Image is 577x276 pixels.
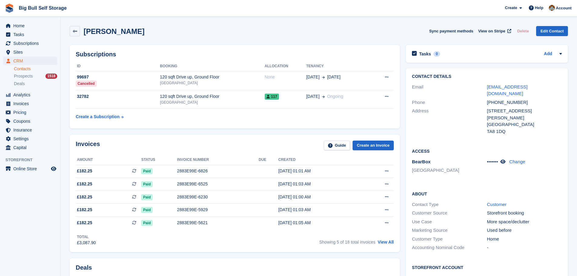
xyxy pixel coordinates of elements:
a: Create an Invoice [353,141,394,151]
span: Paid [141,168,152,174]
span: Coupons [13,117,50,125]
a: menu [3,91,57,99]
th: Allocation [265,62,306,71]
div: 120 sqft Drive up, Ground Floor [160,74,265,80]
div: 2883E99E-6230 [177,194,259,200]
div: Storefront booking [487,210,562,217]
th: Status [141,155,177,165]
a: menu [3,108,57,117]
a: Preview store [50,165,57,172]
h2: About [412,191,562,197]
th: Amount [76,155,141,165]
div: [DATE] 01:03 AM [278,207,361,213]
div: Used before [487,227,562,234]
th: ID [76,62,160,71]
a: Deals [14,81,57,87]
th: Tenancy [306,62,371,71]
a: menu [3,48,57,56]
div: 1518 [45,74,57,79]
a: View on Stripe [476,26,512,36]
span: [DATE] [327,74,340,80]
span: Insurance [13,126,50,134]
a: menu [3,165,57,173]
span: Paid [141,194,152,200]
div: 2883E99E-5621 [177,220,259,226]
div: Contact Type [412,201,487,208]
span: [DATE] [306,93,320,100]
div: None [265,74,306,80]
div: Customer Source [412,210,487,217]
span: £182.25 [77,220,92,226]
h2: Access [412,148,562,154]
button: Sync payment methods [429,26,473,36]
a: menu [3,99,57,108]
div: 120 sqft Drive up, Ground Floor [160,93,265,100]
div: Marketing Source [412,227,487,234]
h2: Contact Details [412,74,562,79]
th: Invoice number [177,155,259,165]
div: [DATE] 01:01 AM [278,168,361,174]
h2: Deals [76,264,92,271]
a: Prospects 1518 [14,73,57,79]
span: Home [13,22,50,30]
div: [PHONE_NUMBER] [487,99,562,106]
span: £182.25 [77,181,92,187]
a: View All [378,240,394,244]
a: menu [3,143,57,152]
img: stora-icon-8386f47178a22dfd0bd8f6a31ec36ba5ce8667c1dd55bd0f319d3a0aa187defe.svg [5,4,14,13]
div: Phone [412,99,487,106]
div: [DATE] 01:05 AM [278,220,361,226]
span: Deals [14,81,25,87]
div: [GEOGRAPHIC_DATA] [487,121,562,128]
th: Booking [160,62,265,71]
span: Subscriptions [13,39,50,48]
span: Invoices [13,99,50,108]
div: Customer Type [412,236,487,243]
a: Edit Contact [536,26,568,36]
th: Due [259,155,278,165]
span: View on Stripe [478,28,505,34]
span: 117 [265,94,279,100]
div: [DATE] 01:00 AM [278,194,361,200]
div: 32782 [76,93,160,100]
span: BearBox [412,159,431,164]
a: Customer [487,202,507,207]
a: Create a Subscription [76,111,124,122]
div: Home [487,236,562,243]
div: 2883E99E-5929 [177,207,259,213]
span: Help [535,5,543,11]
a: menu [3,117,57,125]
a: menu [3,39,57,48]
div: More space/declutter [487,218,562,225]
span: Sites [13,48,50,56]
span: Ongoing [327,94,343,99]
a: Contacts [14,66,57,72]
a: [EMAIL_ADDRESS][DOMAIN_NAME] [487,84,528,96]
span: Paid [141,181,152,187]
h2: [PERSON_NAME] [84,27,144,35]
div: £3,087.90 [77,240,96,246]
div: Cancelled [76,81,97,87]
span: CRM [13,57,50,65]
div: [STREET_ADDRESS] [487,108,562,115]
a: Add [544,51,552,58]
span: Paid [141,207,152,213]
div: 2883E99E-6525 [177,181,259,187]
div: [GEOGRAPHIC_DATA] [160,80,265,86]
div: 2883E99E-6826 [177,168,259,174]
img: Mike Llewellen Palmer [549,5,555,11]
a: menu [3,30,57,39]
div: 99697 [76,74,160,80]
button: Delete [515,26,531,36]
span: £182.25 [77,194,92,200]
a: menu [3,22,57,30]
a: Guide [324,141,350,151]
span: Prospects [14,73,33,79]
div: Address [412,108,487,135]
a: menu [3,126,57,134]
a: menu [3,135,57,143]
span: Paid [141,220,152,226]
a: menu [3,57,57,65]
li: [GEOGRAPHIC_DATA] [412,167,487,174]
a: Change [509,159,526,164]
